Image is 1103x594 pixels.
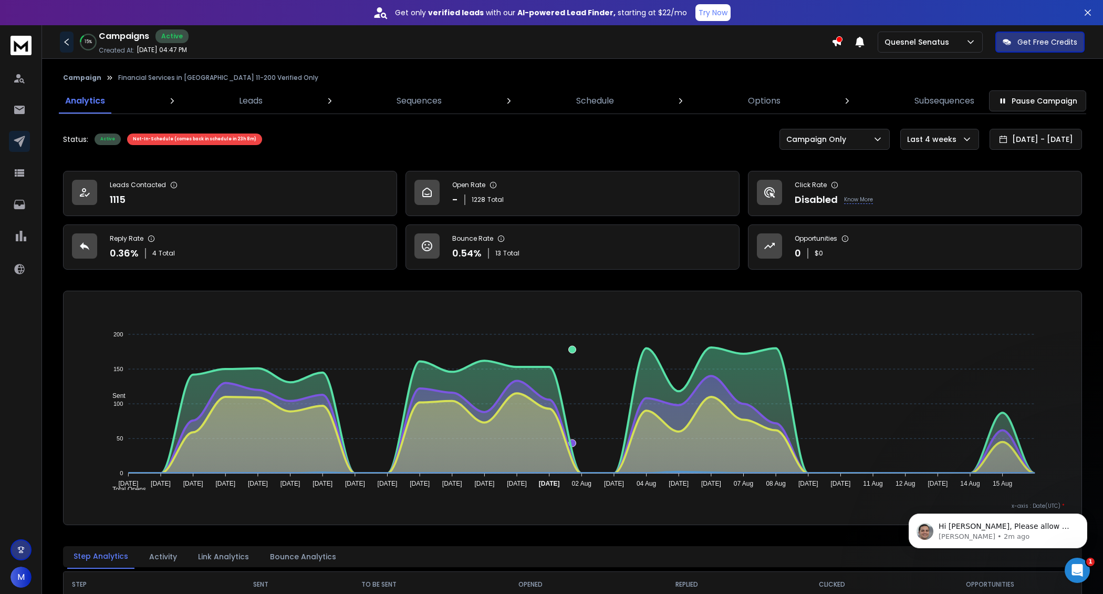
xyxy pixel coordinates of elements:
tspan: [DATE] [183,480,203,487]
div: Active [95,134,121,145]
p: Get Free Credits [1017,37,1077,47]
tspan: [DATE] [378,480,398,487]
tspan: [DATE] [798,480,818,487]
span: Total Opens [105,486,146,493]
p: Analytics [65,95,105,107]
button: Pause Campaign [989,90,1086,111]
tspan: [DATE] [151,480,171,487]
p: Last 4 weeks [907,134,961,145]
a: Sequences [390,88,448,114]
tspan: [DATE] [701,480,721,487]
p: - [452,192,458,207]
p: Try Now [699,7,727,18]
span: 1 [1086,558,1095,566]
tspan: 15 Aug [993,480,1012,487]
h1: Campaigns [99,30,149,43]
p: $ 0 [815,249,823,258]
span: Sent [105,392,126,400]
p: [DATE] 04:47 PM [137,46,187,54]
tspan: 150 [113,366,123,372]
p: 0 [795,246,801,261]
p: Open Rate [452,181,485,189]
tspan: 50 [117,435,123,442]
tspan: [DATE] [669,480,689,487]
iframe: Intercom notifications message [893,491,1103,566]
p: Created At: [99,46,134,55]
p: Sequences [397,95,442,107]
tspan: [DATE] [604,480,624,487]
p: 0.36 % [110,246,139,261]
p: Leads [239,95,263,107]
p: 0.54 % [452,246,482,261]
a: Analytics [59,88,111,114]
a: Click RateDisabledKnow More [748,171,1082,216]
p: Quesnel Senatus [885,37,953,47]
tspan: [DATE] [248,480,268,487]
p: Bounce Rate [452,234,493,243]
p: Click Rate [795,181,827,189]
tspan: [DATE] [928,480,948,487]
p: Campaign Only [786,134,850,145]
p: Subsequences [914,95,974,107]
div: Active [155,29,189,43]
a: Open Rate-1228Total [405,171,740,216]
tspan: [DATE] [410,480,430,487]
button: Step Analytics [67,545,134,569]
button: Bounce Analytics [264,545,342,568]
p: Financial Services in [GEOGRAPHIC_DATA] 11-200 Verified Only [118,74,318,82]
tspan: [DATE] [507,480,527,487]
span: Total [159,249,175,258]
button: M [11,567,32,588]
tspan: 0 [120,470,123,476]
a: Opportunities0$0 [748,224,1082,270]
p: Options [748,95,781,107]
p: Opportunities [795,234,837,243]
a: Leads [233,88,269,114]
tspan: [DATE] [442,480,462,487]
tspan: [DATE] [216,480,236,487]
tspan: [DATE] [475,480,495,487]
button: Try Now [695,4,731,21]
iframe: Intercom live chat [1065,558,1090,583]
tspan: 100 [113,401,123,407]
p: Know More [844,196,873,204]
a: Schedule [570,88,620,114]
p: Schedule [576,95,614,107]
span: 1228 [472,196,485,204]
tspan: 14 Aug [961,480,980,487]
tspan: 04 Aug [637,480,656,487]
p: x-axis : Date(UTC) [80,502,1065,510]
tspan: [DATE] [831,480,851,487]
span: 4 [152,249,157,258]
span: Total [487,196,504,204]
tspan: 200 [113,331,123,337]
tspan: 08 Aug [766,480,786,487]
a: Reply Rate0.36%4Total [63,224,397,270]
p: Reply Rate [110,234,143,243]
tspan: [DATE] [280,480,300,487]
a: Leads Contacted1115 [63,171,397,216]
a: Bounce Rate0.54%13Total [405,224,740,270]
button: Get Free Credits [995,32,1085,53]
span: 13 [495,249,501,258]
a: Options [742,88,787,114]
tspan: 12 Aug [896,480,915,487]
p: 15 % [85,39,92,45]
tspan: [DATE] [119,480,139,487]
p: Leads Contacted [110,181,166,189]
span: Total [503,249,519,258]
tspan: 02 Aug [572,480,591,487]
strong: AI-powered Lead Finder, [517,7,616,18]
button: Link Analytics [192,545,255,568]
button: Campaign [63,74,101,82]
img: logo [11,36,32,55]
tspan: [DATE] [539,480,560,487]
p: Get only with our starting at $22/mo [395,7,687,18]
p: Status: [63,134,88,145]
button: Activity [143,545,183,568]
